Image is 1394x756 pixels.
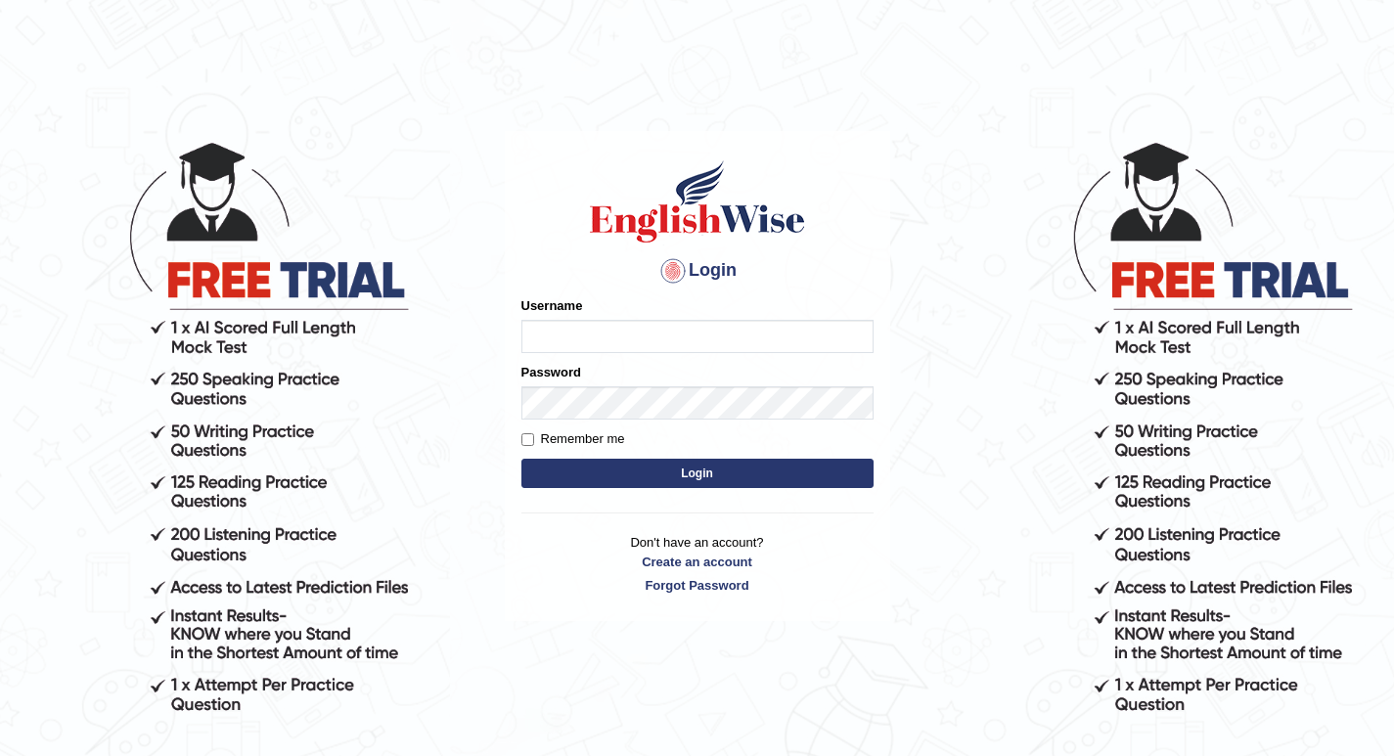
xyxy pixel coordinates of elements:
label: Username [521,296,583,315]
label: Remember me [521,429,625,449]
a: Forgot Password [521,576,874,595]
h4: Login [521,255,874,287]
a: Create an account [521,553,874,571]
button: Login [521,459,874,488]
p: Don't have an account? [521,533,874,594]
label: Password [521,363,581,381]
img: Logo of English Wise sign in for intelligent practice with AI [586,157,809,245]
input: Remember me [521,433,534,446]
